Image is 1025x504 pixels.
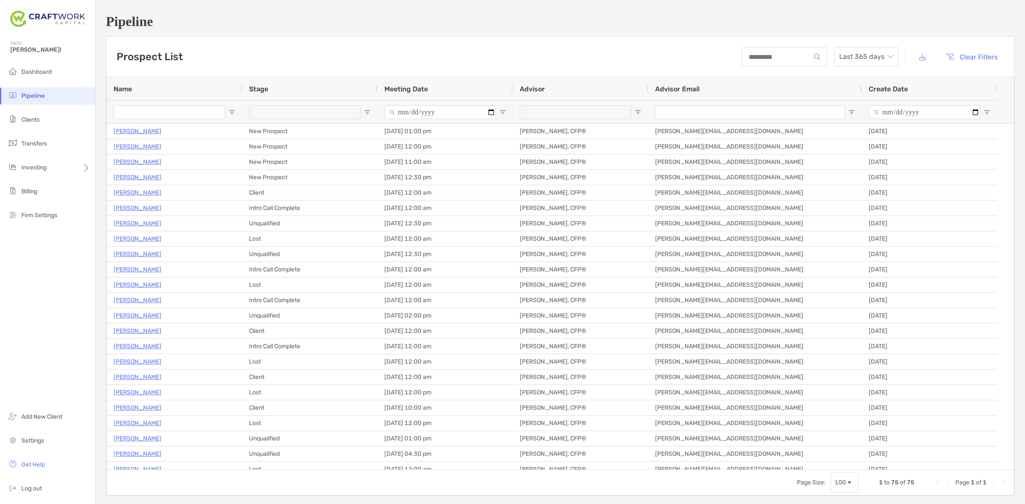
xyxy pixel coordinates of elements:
[21,68,52,76] span: Dashboard
[21,116,40,123] span: Clients
[242,354,378,369] div: Lost
[114,449,161,459] p: [PERSON_NAME]
[513,339,648,354] div: [PERSON_NAME], CFP®
[862,139,997,154] div: [DATE]
[114,126,161,137] a: [PERSON_NAME]
[114,387,161,398] a: [PERSON_NAME]
[648,431,862,446] div: [PERSON_NAME][EMAIL_ADDRESS][DOMAIN_NAME]
[378,308,513,323] div: [DATE] 02:00 pm
[971,479,975,486] span: 1
[862,124,997,139] div: [DATE]
[884,479,890,486] span: to
[862,231,997,246] div: [DATE]
[648,370,862,385] div: [PERSON_NAME][EMAIL_ADDRESS][DOMAIN_NAME]
[242,277,378,292] div: Lost
[242,446,378,461] div: Unqualified
[945,479,952,486] div: Previous Page
[114,218,161,229] a: [PERSON_NAME]
[242,185,378,200] div: Client
[21,212,57,219] span: Firm Settings
[648,154,862,169] div: [PERSON_NAME][EMAIL_ADDRESS][DOMAIN_NAME]
[8,90,18,100] img: pipeline icon
[862,446,997,461] div: [DATE]
[242,416,378,431] div: Lost
[513,308,648,323] div: [PERSON_NAME], CFP®
[848,109,855,116] button: Open Filter Menu
[8,411,18,421] img: add_new_client icon
[378,247,513,262] div: [DATE] 12:30 pm
[114,85,132,93] span: Name
[21,164,47,171] span: Investing
[655,85,700,93] span: Advisor Email
[862,247,997,262] div: [DATE]
[513,293,648,308] div: [PERSON_NAME], CFP®
[797,479,826,486] div: Page Size:
[10,3,85,34] img: Zoe Logo
[378,462,513,477] div: [DATE] 12:00 am
[114,372,161,382] a: [PERSON_NAME]
[8,435,18,445] img: settings icon
[862,416,997,431] div: [DATE]
[242,400,378,415] div: Client
[513,370,648,385] div: [PERSON_NAME], CFP®
[983,479,987,486] span: 1
[378,385,513,400] div: [DATE] 12:00 pm
[378,124,513,139] div: [DATE] 01:00 pm
[228,109,235,116] button: Open Filter Menu
[114,341,161,352] a: [PERSON_NAME]
[378,370,513,385] div: [DATE] 12:00 am
[106,14,1015,29] h1: Pipeline
[513,170,648,185] div: [PERSON_NAME], CFP®
[114,310,161,321] a: [PERSON_NAME]
[114,464,161,475] a: [PERSON_NAME]
[831,472,858,493] div: Page Size
[655,105,845,119] input: Advisor Email Filter Input
[648,446,862,461] div: [PERSON_NAME][EMAIL_ADDRESS][DOMAIN_NAME]
[648,262,862,277] div: [PERSON_NAME][EMAIL_ADDRESS][DOMAIN_NAME]
[513,323,648,338] div: [PERSON_NAME], CFP®
[814,54,820,60] img: input icon
[648,277,862,292] div: [PERSON_NAME][EMAIL_ADDRESS][DOMAIN_NAME]
[242,431,378,446] div: Unqualified
[8,210,18,220] img: firm-settings icon
[364,109,371,116] button: Open Filter Menu
[879,479,883,486] span: 1
[114,157,161,167] a: [PERSON_NAME]
[648,201,862,216] div: [PERSON_NAME][EMAIL_ADDRESS][DOMAIN_NAME]
[114,264,161,275] a: [PERSON_NAME]
[114,418,161,428] p: [PERSON_NAME]
[242,231,378,246] div: Lost
[513,416,648,431] div: [PERSON_NAME], CFP®
[520,85,545,93] span: Advisor
[648,416,862,431] div: [PERSON_NAME][EMAIL_ADDRESS][DOMAIN_NAME]
[862,308,997,323] div: [DATE]
[378,216,513,231] div: [DATE] 12:30 pm
[114,233,161,244] a: [PERSON_NAME]
[378,293,513,308] div: [DATE] 12:00 am
[21,188,37,195] span: Billing
[513,201,648,216] div: [PERSON_NAME], CFP®
[862,185,997,200] div: [DATE]
[114,326,161,336] a: [PERSON_NAME]
[10,46,90,53] span: [PERSON_NAME]!
[648,124,862,139] div: [PERSON_NAME][EMAIL_ADDRESS][DOMAIN_NAME]
[114,402,161,413] a: [PERSON_NAME]
[648,293,862,308] div: [PERSON_NAME][EMAIL_ADDRESS][DOMAIN_NAME]
[869,105,980,119] input: Create Date Filter Input
[242,216,378,231] div: Unqualified
[8,114,18,124] img: clients icon
[114,295,161,306] p: [PERSON_NAME]
[378,201,513,216] div: [DATE] 12:00 am
[114,280,161,290] a: [PERSON_NAME]
[242,385,378,400] div: Lost
[862,370,997,385] div: [DATE]
[862,462,997,477] div: [DATE]
[862,431,997,446] div: [DATE]
[114,172,161,183] p: [PERSON_NAME]
[114,141,161,152] a: [PERSON_NAME]
[513,185,648,200] div: [PERSON_NAME], CFP®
